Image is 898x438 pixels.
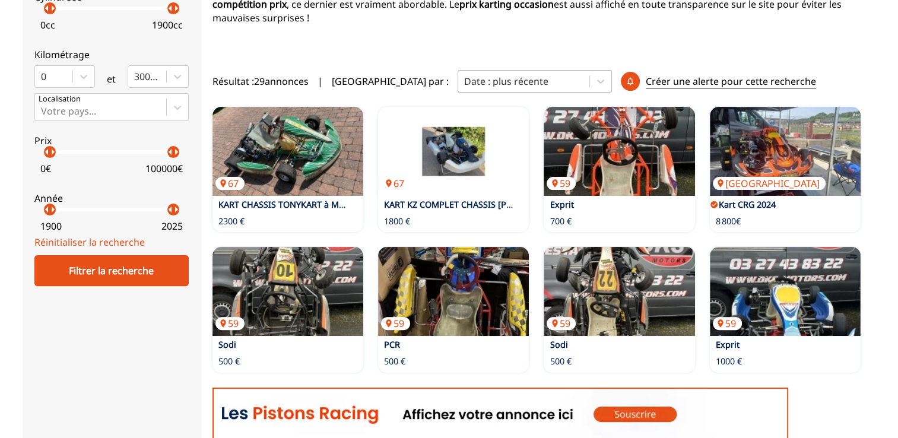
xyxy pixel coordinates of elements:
[544,107,694,196] img: Exprit
[710,247,861,336] a: Exprit59
[646,75,816,88] p: Créer une alerte pour cette recherche
[716,215,741,227] p: 8 800€
[40,145,54,159] p: arrow_left
[212,247,363,336] a: Sodi59
[378,247,529,336] a: PCR59
[34,48,189,61] p: Kilométrage
[384,339,400,350] a: PCR
[212,107,363,196] img: KART CHASSIS TONYKART à MOTEUR IAME X30
[34,236,145,249] a: Réinitialiser la recherche
[719,199,776,210] a: Kart CRG 2024
[332,75,449,88] p: [GEOGRAPHIC_DATA] par :
[40,18,55,31] p: 0 cc
[46,1,60,15] p: arrow_right
[34,134,189,147] p: Prix
[40,162,51,175] p: 0 €
[550,215,571,227] p: 700 €
[710,107,861,196] a: Kart CRG 2024[GEOGRAPHIC_DATA]
[169,202,183,217] p: arrow_right
[218,199,407,210] a: KART CHASSIS TONYKART à MOTEUR IAME X30
[710,107,861,196] img: Kart CRG 2024
[218,356,240,367] p: 500 €
[378,107,529,196] img: KART KZ COMPLET CHASSIS HAASE + MOTEUR PAVESI
[169,1,183,15] p: arrow_right
[713,317,742,330] p: 59
[547,177,576,190] p: 59
[544,107,694,196] a: Exprit59
[378,107,529,196] a: KART KZ COMPLET CHASSIS HAASE + MOTEUR PAVESI67
[212,247,363,336] img: Sodi
[218,339,236,350] a: Sodi
[134,71,137,82] input: 300000
[716,339,740,350] a: Exprit
[544,247,694,336] img: Sodi
[152,18,183,31] p: 1900 cc
[547,317,576,330] p: 59
[716,356,742,367] p: 1000 €
[384,215,410,227] p: 1800 €
[40,202,54,217] p: arrow_left
[46,202,60,217] p: arrow_right
[39,94,81,104] p: Localisation
[41,71,43,82] input: 0
[218,215,245,227] p: 2300 €
[384,356,405,367] p: 500 €
[34,255,189,286] div: Filtrer la recherche
[710,247,861,336] img: Exprit
[378,247,529,336] img: PCR
[550,356,571,367] p: 500 €
[550,339,567,350] a: Sodi
[318,75,323,88] span: |
[163,202,177,217] p: arrow_left
[107,72,116,85] p: et
[212,107,363,196] a: KART CHASSIS TONYKART à MOTEUR IAME X3067
[163,145,177,159] p: arrow_left
[215,317,245,330] p: 59
[34,192,189,205] p: Année
[212,75,309,88] span: Résultat : 29 annonces
[215,177,245,190] p: 67
[41,106,43,116] input: Votre pays...
[46,145,60,159] p: arrow_right
[163,1,177,15] p: arrow_left
[381,177,410,190] p: 67
[544,247,694,336] a: Sodi59
[40,220,62,233] p: 1900
[145,162,183,175] p: 100000 €
[384,199,640,210] a: KART KZ COMPLET CHASSIS [PERSON_NAME] + MOTEUR PAVESI
[550,199,573,210] a: Exprit
[381,317,410,330] p: 59
[161,220,183,233] p: 2025
[713,177,826,190] p: [GEOGRAPHIC_DATA]
[169,145,183,159] p: arrow_right
[40,1,54,15] p: arrow_left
